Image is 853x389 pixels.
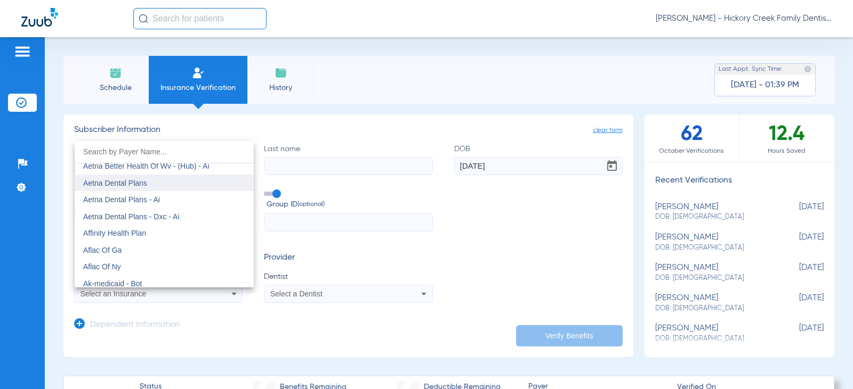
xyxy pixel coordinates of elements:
span: Affinity Health Plan [83,229,146,237]
input: dropdown search [75,141,254,163]
span: Aetna Dental Plans [83,179,147,187]
span: Aflac Of Ga [83,246,122,254]
span: Ak-medicaid - Bot [83,279,142,288]
span: Aetna Better Health Of Wv - (Hub) - Ai [83,162,210,170]
span: Aetna Dental Plans - Dxc - Ai [83,212,180,221]
span: Aflac Of Ny [83,262,121,271]
span: Aetna Dental Plans - Ai [83,195,160,204]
